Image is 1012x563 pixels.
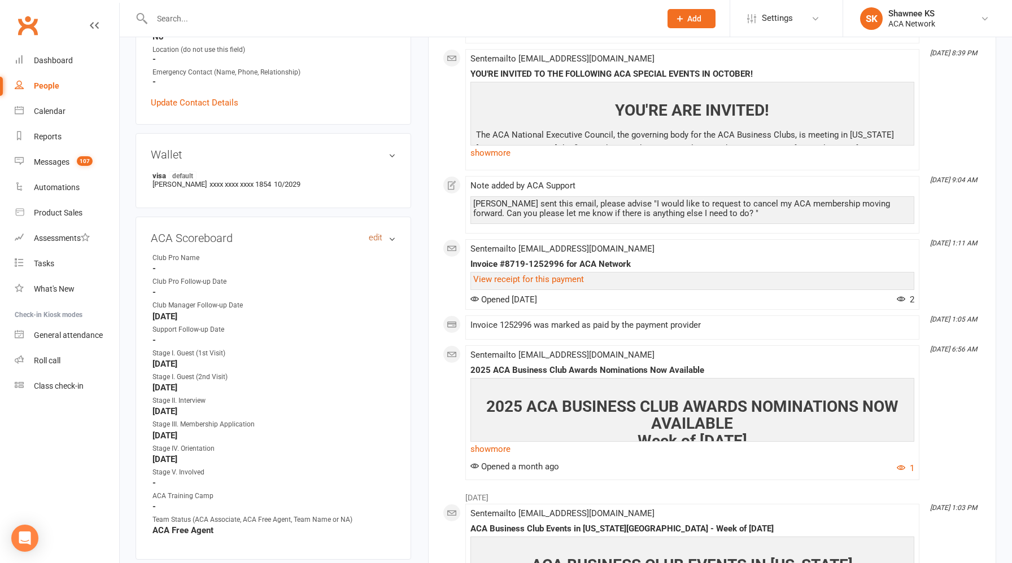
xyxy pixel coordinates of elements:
div: General attendance [34,331,103,340]
div: Stage I. Guest (2nd Visit) [152,372,246,382]
a: Class kiosk mode [15,373,119,399]
div: Shawnee KS [888,8,935,19]
div: Reports [34,132,62,141]
a: Automations [15,175,119,200]
span: Sent email to [EMAIL_ADDRESS][DOMAIN_NAME] [470,350,655,360]
span: Opened a month ago [470,461,559,472]
a: Clubworx [14,11,42,39]
a: edit [369,233,382,243]
div: Invoice 1252996 was marked as paid by the payment provider [470,320,914,330]
button: Add [668,9,716,28]
a: View receipt for this payment [473,274,584,284]
div: Roll call [34,356,60,365]
span: Add [687,14,701,23]
a: Messages 107 [15,149,119,175]
span: 2025 ACA BUSINESS CLUB AWARDS NOMINATIONS NOW AVAILABLE [486,397,898,433]
strong: [DATE] [152,359,396,369]
h3: Wallet [151,148,396,161]
span: Opened [DATE] [470,294,537,305]
a: show more [470,145,914,161]
div: Stage I. Guest (1st Visit) [152,348,246,359]
span: xxxx xxxx xxxx 1854 [210,180,271,188]
div: Emergency Contact (Name, Phone, Relationship) [152,67,396,78]
div: Automations [34,183,80,192]
span: Sent email to [EMAIL_ADDRESS][DOMAIN_NAME] [470,54,655,64]
span: Settings [762,6,793,31]
strong: - [152,263,396,274]
strong: - [152,478,396,488]
div: 2025 ACA Business Club Awards Nominations Now Available [470,366,914,375]
a: Reports [15,124,119,149]
a: Tasks [15,251,119,276]
a: Update Contact Details [151,96,238,109]
strong: [DATE] [152,430,396,441]
strong: - [152,502,396,512]
div: Location (do not use this field) [152,45,396,55]
div: Note added by ACA Support [470,181,914,191]
i: [DATE] 9:04 AM [930,176,977,184]
strong: [DATE] [152,382,396,393]
strong: - [152,287,396,297]
div: Assessments [34,234,90,243]
div: People [34,81,59,90]
input: Search... [149,11,653,27]
strong: [DATE] [152,406,396,416]
span: Week of [DATE] [638,432,747,450]
i: [DATE] 6:56 AM [930,345,977,353]
div: Team Status (ACA Associate, ACA Free Agent, Team Name or NA) [152,514,352,525]
div: ACA Training Camp [152,491,246,502]
div: Stage IV. Orientation [152,443,246,454]
a: Roll call [15,348,119,373]
div: Calendar [34,107,66,116]
span: Sent email to [EMAIL_ADDRESS][DOMAIN_NAME] [470,508,655,518]
div: Club Pro Name [152,253,246,263]
a: show more [470,441,914,457]
span: 107 [77,156,93,166]
div: Stage V. Involved [152,467,246,478]
div: Messages [34,157,69,166]
span: default [169,171,197,180]
i: [DATE] 1:05 AM [930,315,977,323]
li: [PERSON_NAME] [151,169,396,190]
i: [DATE] 1:03 PM [930,504,977,512]
p: The ACA National Executive Council, the governing body for the ACA Business Clubs, is meeting in ... [473,128,911,199]
div: Club Manager Follow-up Date [152,300,246,311]
div: [PERSON_NAME] sent this email, please advise "I would like to request to cancel my ACA membership... [473,199,911,218]
button: 1 [897,461,914,475]
span: 10/2029 [274,180,300,188]
div: Stage II. Interview [152,395,246,406]
div: Stage III. Membership Application [152,419,255,430]
i: [DATE] 8:39 PM [930,49,977,57]
a: General attendance kiosk mode [15,323,119,348]
strong: - [152,54,396,64]
span: Sent email to [EMAIL_ADDRESS][DOMAIN_NAME] [470,244,655,254]
div: Class check-in [34,381,84,390]
div: Tasks [34,259,54,268]
a: Calendar [15,99,119,124]
span: 2 [897,294,914,305]
div: Invoice #8719-1252996 for ACA Network [470,259,914,269]
a: What's New [15,276,119,302]
strong: [DATE] [152,454,396,464]
strong: visa [152,171,390,180]
strong: ACA Free Agent [152,525,396,535]
div: Dashboard [34,56,73,65]
div: YOU'RE INVITED TO THE FOLLOWING ACA SPECIAL EVENTS IN OCTOBER! [470,69,914,79]
strong: - [152,77,396,87]
strong: - [152,335,396,345]
i: [DATE] 1:11 AM [930,239,977,247]
div: Open Intercom Messenger [11,525,38,552]
div: Product Sales [34,208,82,217]
a: People [15,73,119,99]
div: SK [860,7,883,30]
a: Product Sales [15,200,119,226]
a: Dashboard [15,48,119,73]
h3: ACA Scoreboard [151,232,396,244]
div: ACA Network [888,19,935,29]
a: Assessments [15,226,119,251]
div: Club Pro Follow-up Date [152,276,246,287]
li: [DATE] [443,486,982,504]
div: ACA Business Club Events in [US_STATE][GEOGRAPHIC_DATA] - Week of [DATE] [470,524,914,534]
span: YOU'RE ARE INVITED! [615,101,769,120]
div: What's New [34,284,75,293]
